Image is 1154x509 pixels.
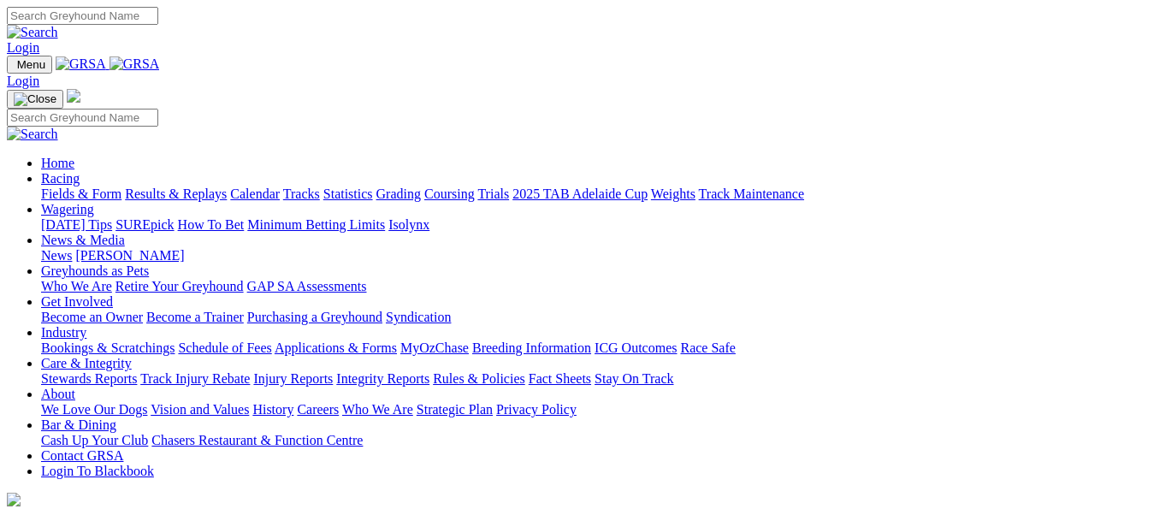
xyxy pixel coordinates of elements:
[41,387,75,401] a: About
[388,217,429,232] a: Isolynx
[41,371,137,386] a: Stewards Reports
[252,402,293,417] a: History
[680,340,735,355] a: Race Safe
[41,171,80,186] a: Racing
[41,340,1147,356] div: Industry
[125,186,227,201] a: Results & Replays
[41,356,132,370] a: Care & Integrity
[7,56,52,74] button: Toggle navigation
[342,402,413,417] a: Who We Are
[512,186,648,201] a: 2025 TAB Adelaide Cup
[7,74,39,88] a: Login
[230,186,280,201] a: Calendar
[41,279,1147,294] div: Greyhounds as Pets
[417,402,493,417] a: Strategic Plan
[41,248,1147,263] div: News & Media
[41,402,1147,417] div: About
[247,217,385,232] a: Minimum Betting Limits
[424,186,475,201] a: Coursing
[41,279,112,293] a: Who We Are
[472,340,591,355] a: Breeding Information
[386,310,451,324] a: Syndication
[7,40,39,55] a: Login
[14,92,56,106] img: Close
[699,186,804,201] a: Track Maintenance
[41,248,72,263] a: News
[56,56,106,72] img: GRSA
[595,340,677,355] a: ICG Outcomes
[41,186,1147,202] div: Racing
[151,402,249,417] a: Vision and Values
[151,433,363,447] a: Chasers Restaurant & Function Centre
[41,156,74,170] a: Home
[41,417,116,432] a: Bar & Dining
[529,371,591,386] a: Fact Sheets
[41,325,86,340] a: Industry
[7,127,58,142] img: Search
[7,493,21,506] img: logo-grsa-white.png
[253,371,333,386] a: Injury Reports
[7,25,58,40] img: Search
[41,186,121,201] a: Fields & Form
[651,186,695,201] a: Weights
[477,186,509,201] a: Trials
[400,340,469,355] a: MyOzChase
[41,448,123,463] a: Contact GRSA
[41,464,154,478] a: Login To Blackbook
[7,109,158,127] input: Search
[595,371,673,386] a: Stay On Track
[496,402,577,417] a: Privacy Policy
[7,90,63,109] button: Toggle navigation
[41,217,1147,233] div: Wagering
[41,233,125,247] a: News & Media
[75,248,184,263] a: [PERSON_NAME]
[7,7,158,25] input: Search
[376,186,421,201] a: Grading
[247,310,382,324] a: Purchasing a Greyhound
[323,186,373,201] a: Statistics
[115,279,244,293] a: Retire Your Greyhound
[67,89,80,103] img: logo-grsa-white.png
[109,56,160,72] img: GRSA
[41,217,112,232] a: [DATE] Tips
[433,371,525,386] a: Rules & Policies
[41,371,1147,387] div: Care & Integrity
[115,217,174,232] a: SUREpick
[146,310,244,324] a: Become a Trainer
[41,294,113,309] a: Get Involved
[41,310,143,324] a: Become an Owner
[178,217,245,232] a: How To Bet
[41,433,148,447] a: Cash Up Your Club
[41,433,1147,448] div: Bar & Dining
[41,263,149,278] a: Greyhounds as Pets
[336,371,429,386] a: Integrity Reports
[297,402,339,417] a: Careers
[178,340,271,355] a: Schedule of Fees
[275,340,397,355] a: Applications & Forms
[41,202,94,216] a: Wagering
[283,186,320,201] a: Tracks
[17,58,45,71] span: Menu
[140,371,250,386] a: Track Injury Rebate
[41,402,147,417] a: We Love Our Dogs
[247,279,367,293] a: GAP SA Assessments
[41,340,175,355] a: Bookings & Scratchings
[41,310,1147,325] div: Get Involved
